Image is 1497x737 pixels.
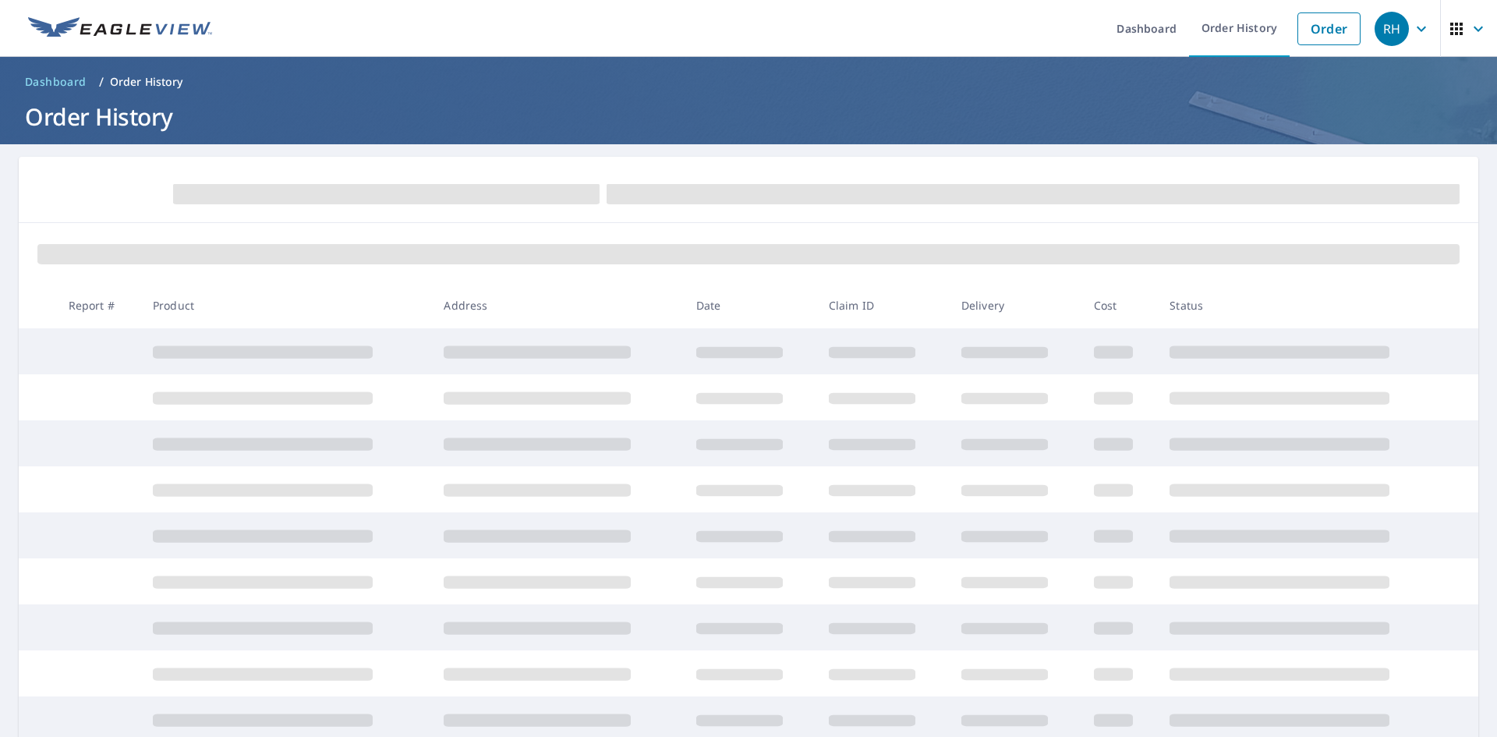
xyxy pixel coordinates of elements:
th: Address [431,282,683,328]
nav: breadcrumb [19,69,1478,94]
p: Order History [110,74,183,90]
th: Delivery [949,282,1081,328]
th: Product [140,282,431,328]
h1: Order History [19,101,1478,133]
th: Date [684,282,816,328]
a: Dashboard [19,69,93,94]
th: Cost [1081,282,1158,328]
th: Status [1157,282,1449,328]
div: RH [1375,12,1409,46]
th: Report # [56,282,140,328]
th: Claim ID [816,282,949,328]
span: Dashboard [25,74,87,90]
a: Order [1297,12,1361,45]
li: / [99,73,104,91]
img: EV Logo [28,17,212,41]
